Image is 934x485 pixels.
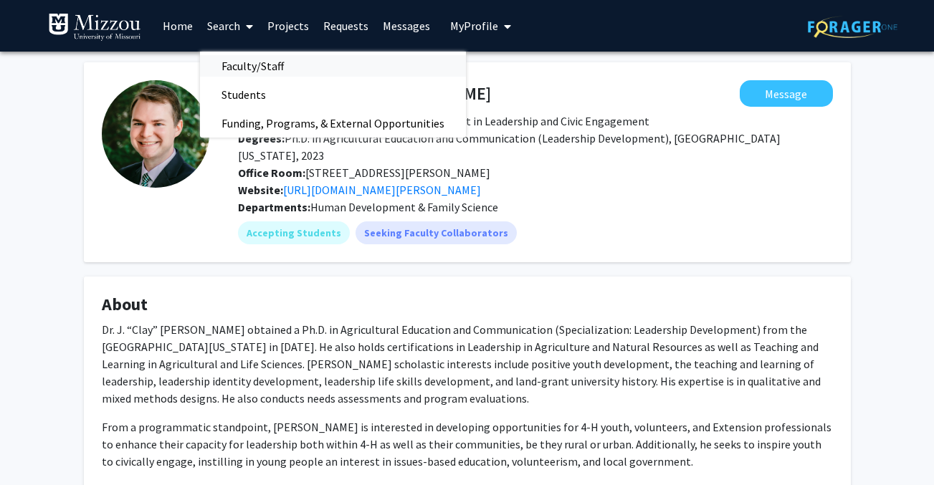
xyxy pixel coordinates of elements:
a: Home [156,1,200,51]
mat-chip: Accepting Students [238,221,350,244]
img: University of Missouri Logo [48,13,141,42]
a: Search [200,1,260,51]
a: Faculty/Staff [200,55,466,77]
p: Dr. J. “Clay” [PERSON_NAME] obtained a Ph.D. in Agricultural Education and Communication (Special... [102,321,833,407]
a: Messages [376,1,437,51]
b: Website: [238,183,283,197]
span: Faculty/Staff [200,52,305,80]
p: From a programmatic standpoint, [PERSON_NAME] is interested in developing opportunities for 4-H y... [102,418,833,470]
a: Students [200,84,466,105]
a: Requests [316,1,376,51]
b: Office Room: [238,165,305,180]
mat-chip: Seeking Faculty Collaborators [356,221,517,244]
img: Profile Picture [102,80,209,188]
a: Projects [260,1,316,51]
span: Ph.D. in Agricultural Education and Communication (Leadership Development), [GEOGRAPHIC_DATA][US_... [238,131,781,163]
b: Degrees: [238,131,285,145]
b: Departments: [238,200,310,214]
span: [STREET_ADDRESS][PERSON_NAME] [238,165,490,180]
span: Students [200,80,287,109]
a: Funding, Programs, & External Opportunities [200,112,466,134]
span: Human Development & Family Science [310,200,498,214]
span: Funding, Programs, & External Opportunities [200,109,466,138]
button: Message J. Clay Hurdle [740,80,833,107]
iframe: Chat [11,421,61,474]
h4: About [102,294,833,315]
img: ForagerOne Logo [808,16,897,38]
span: My Profile [450,19,498,33]
a: Opens in a new tab [283,183,481,197]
